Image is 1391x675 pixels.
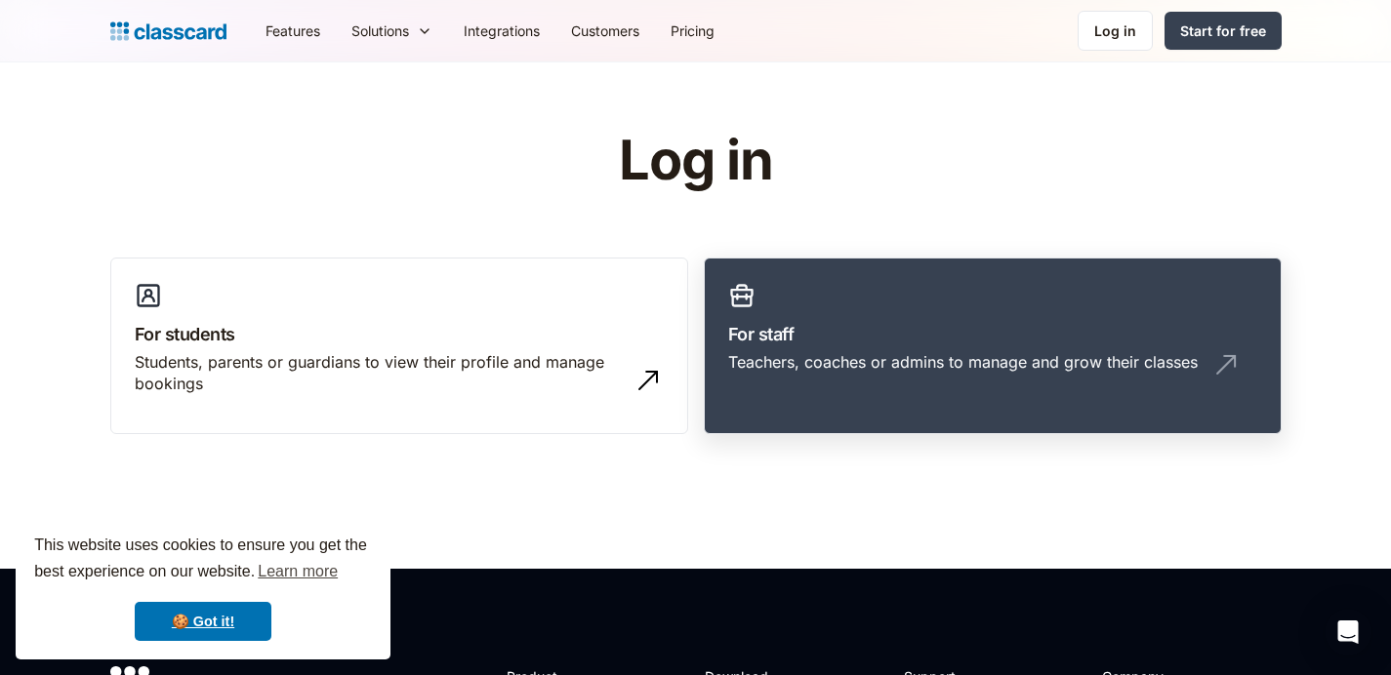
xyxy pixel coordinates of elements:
[135,351,625,395] div: Students, parents or guardians to view their profile and manage bookings
[135,602,271,641] a: dismiss cookie message
[16,515,390,659] div: cookieconsent
[728,321,1257,347] h3: For staff
[255,557,341,586] a: learn more about cookies
[704,258,1282,435] a: For staffTeachers, coaches or admins to manage and grow their classes
[110,18,226,45] a: home
[110,258,688,435] a: For studentsStudents, parents or guardians to view their profile and manage bookings
[1165,12,1282,50] a: Start for free
[1325,609,1371,655] div: Open Intercom Messenger
[1094,20,1136,41] div: Log in
[351,20,409,41] div: Solutions
[555,9,655,53] a: Customers
[336,9,448,53] div: Solutions
[1078,11,1153,51] a: Log in
[728,351,1198,373] div: Teachers, coaches or admins to manage and grow their classes
[135,321,664,347] h3: For students
[250,9,336,53] a: Features
[448,9,555,53] a: Integrations
[1180,20,1266,41] div: Start for free
[386,131,1005,191] h1: Log in
[34,534,372,586] span: This website uses cookies to ensure you get the best experience on our website.
[655,9,730,53] a: Pricing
